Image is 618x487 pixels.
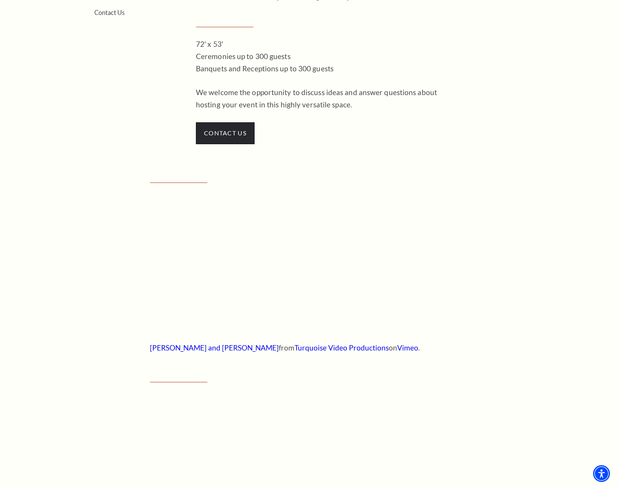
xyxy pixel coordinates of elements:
a: Contact Us [94,9,125,16]
a: vimeo.com [150,324,468,333]
a: Turquoise Video Productions [294,343,389,352]
iframe: player-vimeo [150,194,468,332]
p: 72' x 53' Ceremonies up to 300 guests Banquets and Receptions up to 300 guests [196,38,445,75]
a: contact us [196,128,255,137]
p: from on . [150,344,468,351]
a: Vimeo [397,343,418,352]
div: Accessibility Menu [593,465,610,482]
span: contact us [196,122,255,144]
a: [PERSON_NAME] and [PERSON_NAME] [150,343,279,352]
p: We welcome the opportunity to discuss ideas and answer questions about hosting your event in this... [196,86,445,111]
